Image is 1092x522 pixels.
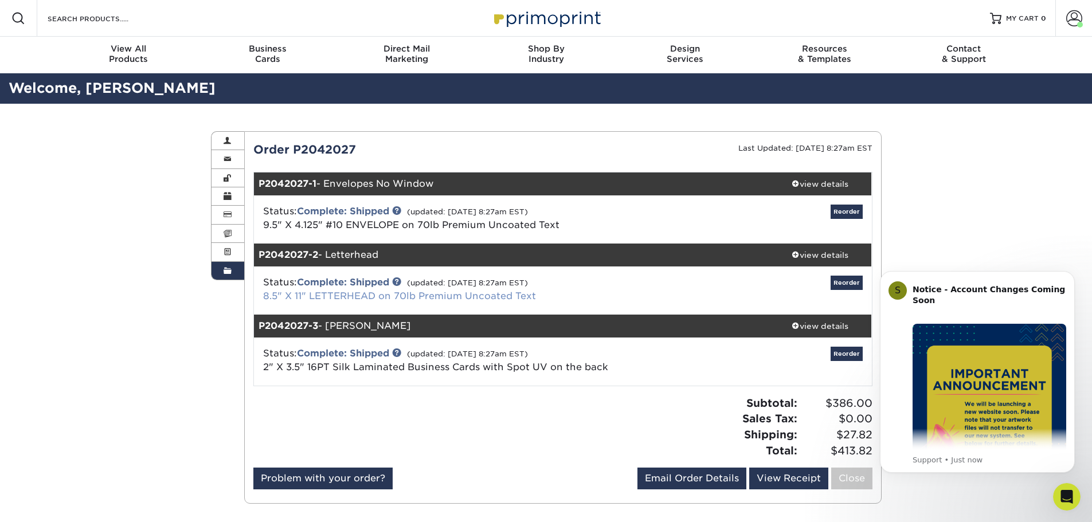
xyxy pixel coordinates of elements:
a: Complete: Shipped [297,206,389,217]
a: Complete: Shipped [297,348,389,359]
span: Business [198,44,337,54]
small: (updated: [DATE] 8:27am EST) [407,207,528,216]
img: Primoprint [489,6,604,30]
a: 8.5" X 11" LETTERHEAD on 70lb Premium Uncoated Text [263,291,536,301]
div: Status: [255,205,666,232]
div: - Envelopes No Window [254,172,769,195]
div: Products [59,44,198,64]
span: Contact [894,44,1034,54]
strong: P2042027-1 [259,178,316,189]
div: & Templates [755,44,894,64]
span: $386.00 [801,395,872,411]
div: Order P2042027 [245,141,563,158]
a: view details [769,172,872,195]
strong: Shipping: [744,428,797,441]
a: view details [769,244,872,266]
strong: P2042027-3 [259,320,318,331]
span: $0.00 [801,411,872,427]
a: View Receipt [749,468,828,489]
iframe: Google Customer Reviews [3,487,97,518]
span: $27.82 [801,427,872,443]
a: Contact& Support [894,37,1034,73]
a: Email Order Details [637,468,746,489]
a: 9.5" X 4.125" #10 ENVELOPE on 70lb Premium Uncoated Text [263,219,559,230]
strong: Total: [766,444,797,457]
small: Last Updated: [DATE] 8:27am EST [738,144,872,152]
a: 2" X 3.5" 16PT Silk Laminated Business Cards with Spot UV on the back [263,362,608,372]
a: view details [769,315,872,337]
small: (updated: [DATE] 8:27am EST) [407,278,528,287]
div: Services [616,44,755,64]
span: $413.82 [801,443,872,459]
div: Cards [198,44,337,64]
div: Status: [255,347,666,374]
strong: Sales Tax: [742,412,797,425]
div: view details [769,178,872,190]
a: Resources& Templates [755,37,894,73]
iframe: Intercom live chat [1053,483,1081,511]
a: Reorder [831,276,863,290]
a: Problem with your order? [253,468,393,489]
span: Direct Mail [337,44,476,54]
div: & Support [894,44,1034,64]
div: Industry [476,44,616,64]
a: View AllProducts [59,37,198,73]
div: Marketing [337,44,476,64]
strong: P2042027-2 [259,249,318,260]
a: Complete: Shipped [297,277,389,288]
a: Shop ByIndustry [476,37,616,73]
span: MY CART [1006,14,1039,23]
strong: Subtotal: [746,397,797,409]
a: BusinessCards [198,37,337,73]
a: DesignServices [616,37,755,73]
span: View All [59,44,198,54]
a: Reorder [831,205,863,219]
div: - Letterhead [254,244,769,266]
span: Shop By [476,44,616,54]
input: SEARCH PRODUCTS..... [46,11,158,25]
span: Resources [755,44,894,54]
a: Reorder [831,347,863,361]
a: Close [831,468,872,489]
div: view details [769,249,872,261]
div: view details [769,320,872,332]
small: (updated: [DATE] 8:27am EST) [407,350,528,358]
span: 0 [1041,14,1046,22]
div: Status: [255,276,666,303]
a: Direct MailMarketing [337,37,476,73]
iframe: Intercom notifications message [863,254,1092,491]
span: Design [616,44,755,54]
div: - [PERSON_NAME] [254,315,769,337]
